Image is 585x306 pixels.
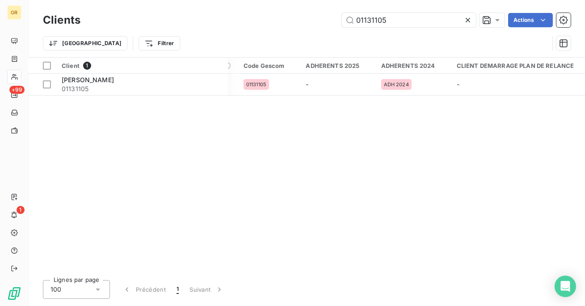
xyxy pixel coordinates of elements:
[62,62,80,69] span: Client
[184,280,229,299] button: Suivant
[171,280,184,299] button: 1
[43,36,127,50] button: [GEOGRAPHIC_DATA]
[7,5,21,20] div: GR
[306,62,370,69] div: ADHERENTS 2025
[117,280,171,299] button: Précédent
[139,36,180,50] button: Filtrer
[43,12,80,28] h3: Clients
[7,286,21,301] img: Logo LeanPay
[177,285,179,294] span: 1
[342,13,476,27] input: Rechercher
[555,276,576,297] div: Open Intercom Messenger
[51,285,61,294] span: 100
[62,84,223,93] span: 01131105
[457,62,585,69] div: CLIENT DEMARRAGE PLAN DE RELANCE
[381,62,446,69] div: ADHERENTS 2024
[244,62,295,69] div: Code Gescom
[17,206,25,214] span: 1
[9,86,25,94] span: +99
[508,13,553,27] button: Actions
[457,80,459,88] span: -
[62,76,114,84] span: [PERSON_NAME]
[246,82,266,87] span: 01131105
[306,80,309,88] span: -
[83,62,91,70] span: 1
[384,82,409,87] span: ADH 2024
